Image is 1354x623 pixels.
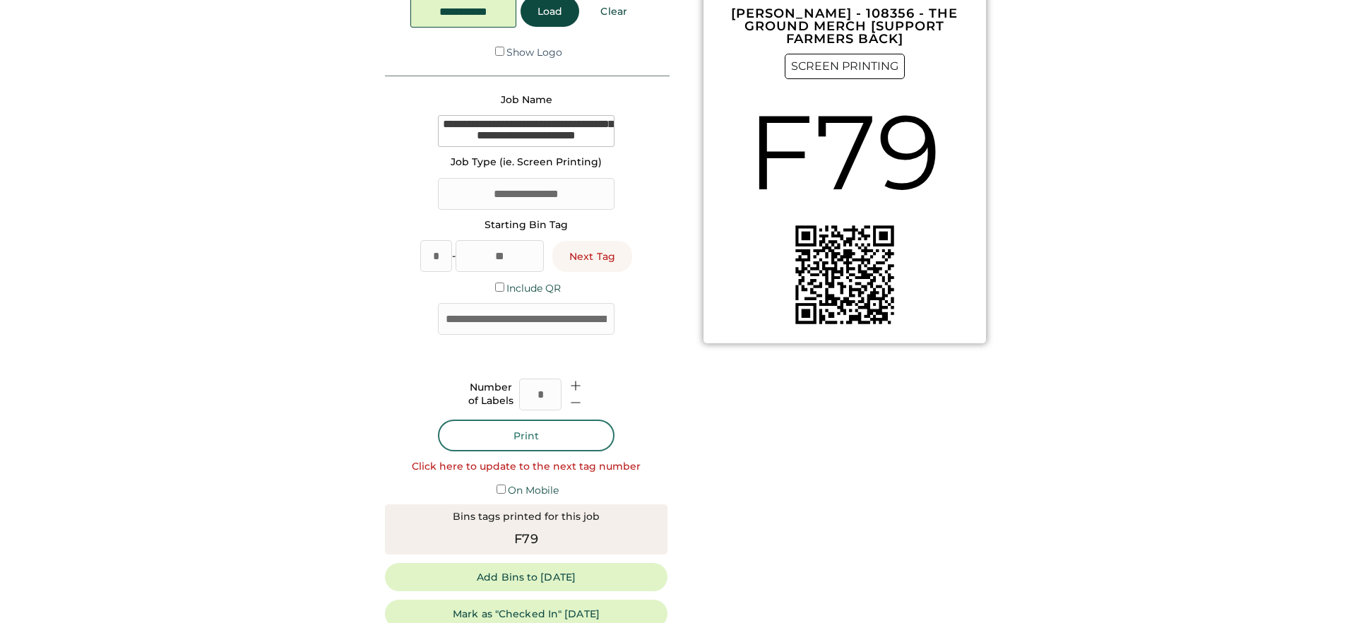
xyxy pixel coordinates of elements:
div: Job Name [501,93,552,107]
button: Add Bins to [DATE] [385,563,667,591]
div: SCREEN PRINTING [785,54,905,79]
div: Job Type (ie. Screen Printing) [451,155,602,170]
button: Next Tag [552,241,632,272]
div: [PERSON_NAME] - 108356 - THE GROUND MERCH [SUPPORT FARMERS BACK] [712,7,978,45]
label: Include QR [506,282,561,295]
div: Starting Bin Tag [485,218,568,232]
div: F79 [747,79,942,225]
label: Show Logo [506,46,562,59]
div: F79 [514,530,538,549]
div: - [452,249,456,263]
label: On Mobile [508,484,559,497]
div: Bins tags printed for this job [453,510,600,524]
button: Print [438,420,614,451]
div: Number of Labels [468,381,513,408]
div: Click here to update to the next tag number [412,460,641,474]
